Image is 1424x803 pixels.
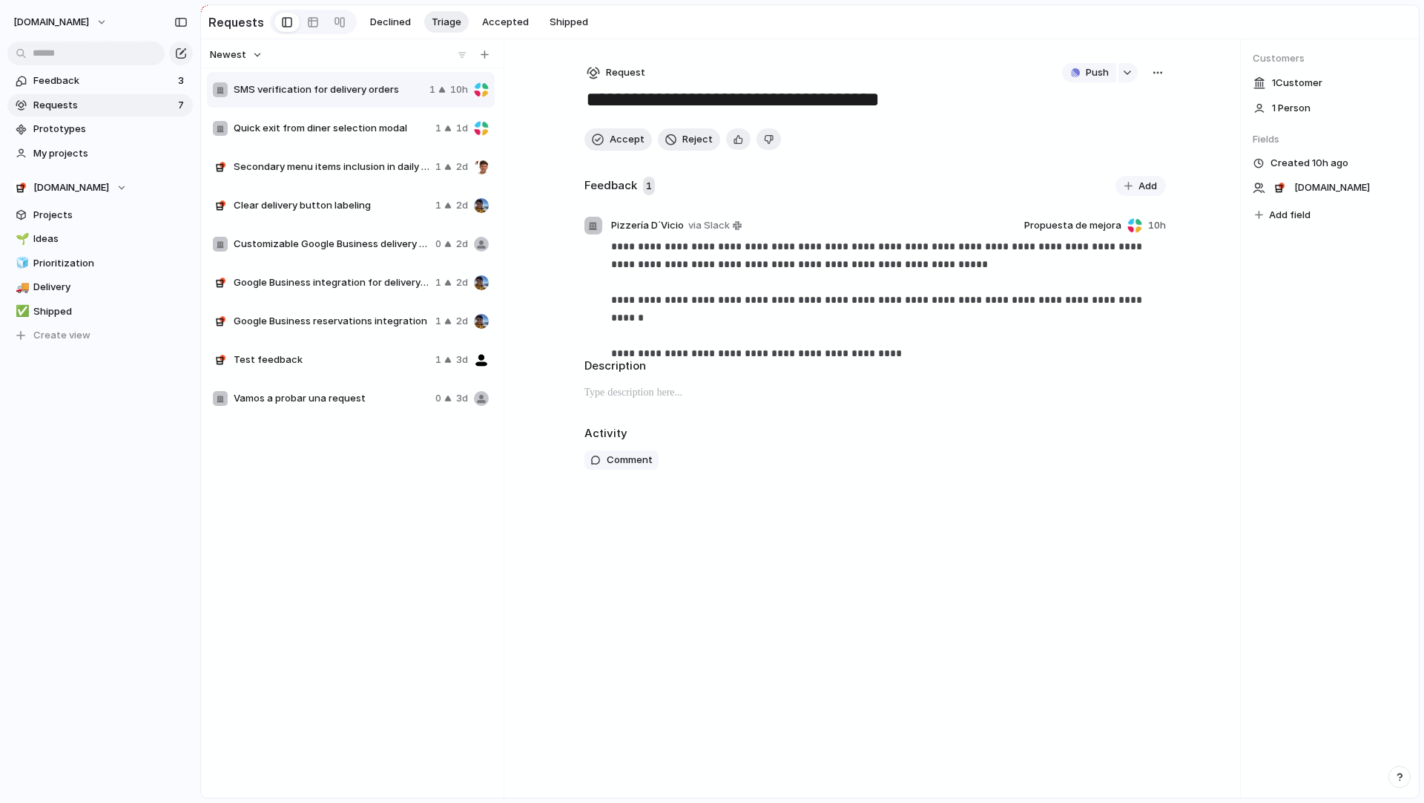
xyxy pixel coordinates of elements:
span: My projects [33,146,188,161]
span: Add [1138,179,1157,194]
span: 2d [456,275,468,290]
span: Accept [610,132,645,147]
span: Google Business integration for delivery orders [234,275,429,290]
span: Comment [607,453,653,468]
span: 2d [456,237,468,252]
button: Request [584,63,647,82]
span: Vamos a probar una request [234,391,429,406]
button: Comment [584,450,659,470]
a: My projects [7,142,193,165]
a: 🌱Ideas [7,228,193,250]
a: Projects [7,204,193,226]
span: Push [1086,65,1109,80]
h2: Feedback [584,177,637,194]
button: Accept [584,128,652,151]
span: 2d [456,160,468,174]
h2: Requests [208,13,264,31]
span: 10h [450,82,468,97]
span: Delivery [33,280,188,295]
button: 🌱 [13,232,28,246]
span: 1 Customer [1272,76,1322,91]
span: 0 [435,391,441,406]
span: Feedback [33,73,174,88]
span: Google Business reservations integration [234,314,429,329]
span: 2d [456,314,468,329]
span: 1 [429,82,435,97]
span: Prioritization [33,256,188,271]
span: via Slack [688,218,730,233]
button: [DOMAIN_NAME] [7,177,193,199]
span: Projects [33,208,188,223]
a: via Slack [685,217,745,235]
span: 1 [643,177,655,196]
div: 🚚 [16,279,26,296]
span: Request [606,65,645,80]
a: 🚚Delivery [7,276,193,298]
div: ✅ [16,303,26,320]
h2: Description [584,358,1166,375]
div: 🧊 [16,255,26,272]
span: 3d [456,353,468,367]
span: Reject [682,132,713,147]
button: Create view [7,324,193,347]
span: 1 [435,353,441,367]
span: Triage [432,15,461,30]
span: Newest [210,47,246,62]
button: Add [1115,176,1166,197]
span: Accepted [482,15,529,30]
span: 10h [1148,218,1166,233]
button: [DOMAIN_NAME] [7,10,115,34]
span: Created 10h ago [1270,156,1348,171]
span: Shipped [550,15,588,30]
span: Customizable Google Business delivery button color [234,237,429,252]
button: Triage [424,11,469,33]
div: 🌱 [16,231,26,248]
button: Newest [208,45,265,65]
span: Fields [1253,132,1407,147]
span: Requests [33,98,174,113]
span: [DOMAIN_NAME] [13,15,89,30]
span: Secondary menu items inclusion in daily product sales view [234,160,429,174]
span: Propuesta de mejora [1024,218,1121,233]
button: ✅ [13,304,28,319]
span: Quick exit from diner selection modal [234,121,429,136]
span: 7 [178,98,187,113]
span: 0 [435,237,441,252]
span: [DOMAIN_NAME] [33,180,109,195]
button: Add field [1253,206,1313,225]
span: Clear delivery button labeling [234,198,429,213]
button: Reject [658,128,720,151]
span: Add field [1269,208,1311,223]
a: 🧊Prioritization [7,252,193,275]
a: Requests7 [7,94,193,117]
span: Shipped [33,304,188,319]
button: Shipped [542,11,596,33]
span: 1 [435,275,441,290]
span: [DOMAIN_NAME] [1294,180,1370,195]
span: 3 [178,73,187,88]
span: SMS verification for delivery orders [234,82,423,97]
button: Accepted [475,11,536,33]
button: Push [1062,63,1116,82]
button: 🚚 [13,280,28,295]
span: 1 Person [1272,101,1311,116]
h2: Activity [584,425,627,442]
span: 1 [435,160,441,174]
span: Test feedback [234,353,429,367]
span: Declined [370,15,411,30]
span: Prototypes [33,122,188,137]
span: 1d [456,121,468,136]
button: 🧊 [13,256,28,271]
span: Pizzería D´Vicio [611,218,684,233]
a: ✅Shipped [7,301,193,323]
span: 1 [435,198,441,213]
span: Customers [1253,51,1407,66]
button: Declined [363,11,418,33]
span: 1 [435,314,441,329]
a: Prototypes [7,118,193,140]
span: Ideas [33,232,188,246]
